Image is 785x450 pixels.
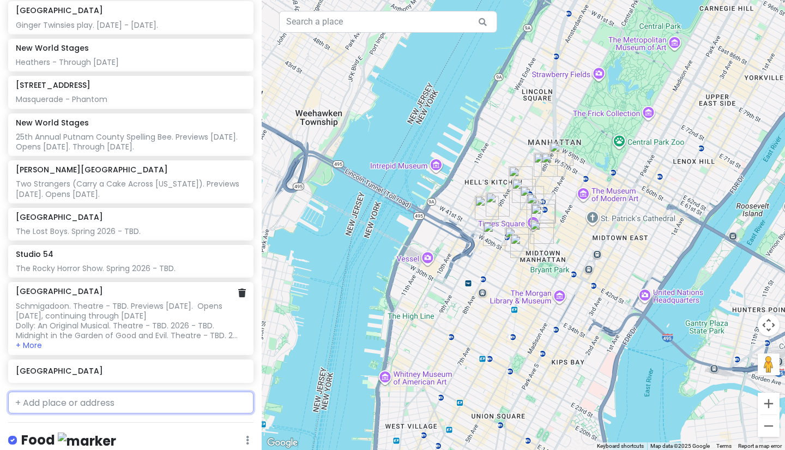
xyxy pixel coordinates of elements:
div: Theater District [527,194,556,223]
h6: New World Stages [16,43,89,53]
a: Terms (opens in new tab) [716,443,732,449]
input: Search a place [279,11,497,33]
button: Drag Pegman onto the map to open Street View [758,353,780,375]
div: New World Stages [509,166,533,190]
button: Keyboard shortcuts [597,442,644,450]
div: Dear Irving on Hudson Rooftop Bar [483,222,507,246]
button: Zoom in [758,393,780,415]
h6: [GEOGRAPHIC_DATA] [16,286,103,296]
div: The Independent [510,234,534,258]
button: Map camera controls [758,314,780,336]
div: Heathers - Through [DATE] [16,57,245,67]
h6: New World Stages [16,118,89,128]
div: Havana Central Times Square [531,204,555,228]
a: Report a map error [738,443,782,449]
div: 218 W 57th St [549,142,573,166]
div: The Purple Tongue Wine Bar [475,196,499,220]
img: Google [264,436,300,450]
a: Delete place [238,287,246,299]
h6: Studio 54 [16,249,53,259]
div: Nederlander Theatre [505,227,529,251]
div: Sir Henry’s [512,179,536,203]
h6: [GEOGRAPHIC_DATA] [16,366,245,376]
div: Masquerade - Phantom [16,94,245,104]
div: The Rocky Horror Show. Spring 2026 - TBD. [16,263,245,273]
div: Dear Irving on Broadway [541,153,565,177]
h6: [STREET_ADDRESS] [16,80,90,90]
div: Ginger Twinsies play. [DATE] - [DATE]. [16,20,245,30]
div: Longacre Theatre [520,186,544,210]
img: marker [58,433,116,449]
span: Map data ©2025 Google [650,443,710,449]
div: The Lost Boys. Spring 2026 - TBD. [16,226,245,236]
div: Two Strangers (Carry a Cake Across [US_STATE]). Previews [DATE]. Opens [DATE]. [16,179,245,199]
a: Open this area in Google Maps (opens a new window) [264,436,300,450]
div: The Long Room [530,220,554,244]
button: + More [16,340,42,350]
button: Zoom out [758,415,780,437]
div: Studio 54 [534,153,558,177]
div: Palace Theatre [532,200,555,224]
h6: [GEOGRAPHIC_DATA] [16,5,103,15]
input: + Add place or address [8,392,253,413]
h6: [PERSON_NAME][GEOGRAPHIC_DATA] [16,165,168,175]
div: 25th Annual Putnam County Spelling Bee. Previews [DATE]. Opens [DATE]. Through [DATE]. [16,132,245,152]
h4: Food [21,431,116,449]
h6: [GEOGRAPHIC_DATA] [16,212,103,222]
div: The Friki TIki [486,193,510,217]
div: Schmigadoon. Theatre - TBD. Previews [DATE]. Opens [DATE], continuing through [DATE] Dolly: An Or... [16,301,245,341]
